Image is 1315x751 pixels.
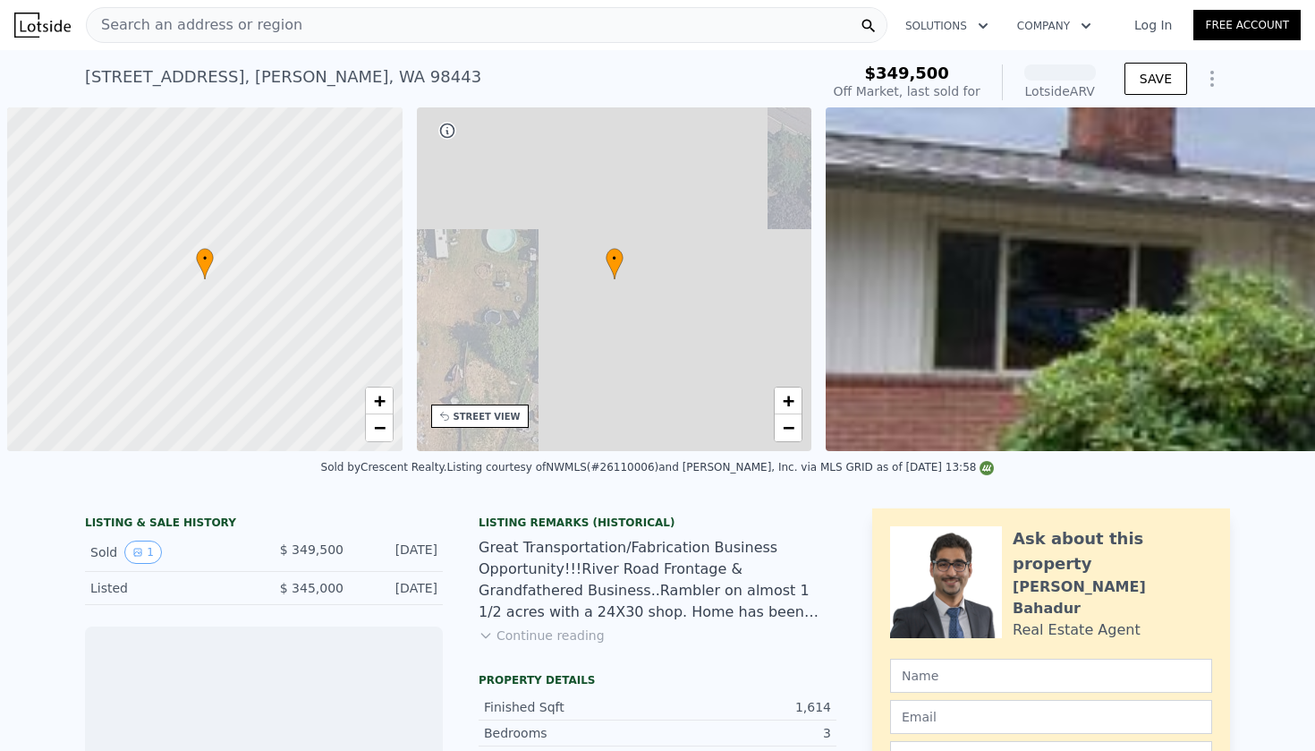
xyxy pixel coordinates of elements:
[775,388,802,414] a: Zoom in
[606,251,624,267] span: •
[980,461,994,475] img: NWMLS Logo
[321,461,447,474] div: Sold by Crescent Realty .
[479,516,836,530] div: Listing Remarks (Historical)
[358,579,437,597] div: [DATE]
[366,388,393,414] a: Zoom in
[1124,63,1187,95] button: SAVE
[1193,10,1301,40] a: Free Account
[280,542,344,557] span: $ 349,500
[85,64,481,90] div: [STREET_ADDRESS] , [PERSON_NAME] , WA 98443
[124,541,162,564] button: View historical data
[358,541,437,564] div: [DATE]
[373,416,385,439] span: −
[196,248,214,279] div: •
[1024,82,1096,100] div: Lotside ARV
[484,724,657,742] div: Bedrooms
[373,389,385,412] span: +
[87,14,302,36] span: Search an address or region
[891,10,1003,42] button: Solutions
[864,64,949,82] span: $349,500
[1013,619,1141,641] div: Real Estate Agent
[85,516,443,533] div: LISTING & SALE HISTORY
[834,82,980,100] div: Off Market, last sold for
[657,698,831,716] div: 1,614
[479,627,605,644] button: Continue reading
[1003,10,1106,42] button: Company
[447,461,995,474] div: Listing courtesy of NWMLS (#26110006) and [PERSON_NAME], Inc. via MLS GRID as of [DATE] 13:58
[1194,61,1230,97] button: Show Options
[783,389,794,412] span: +
[479,537,836,623] div: Great Transportation/Fabrication Business Opportunity!!!River Road Frontage & Grandfathered Busin...
[1013,576,1212,619] div: [PERSON_NAME] Bahadur
[1013,526,1212,576] div: Ask about this property
[90,541,250,564] div: Sold
[890,700,1212,734] input: Email
[775,414,802,441] a: Zoom out
[90,579,250,597] div: Listed
[890,659,1212,693] input: Name
[454,410,521,423] div: STREET VIEW
[606,248,624,279] div: •
[196,251,214,267] span: •
[484,698,657,716] div: Finished Sqft
[14,13,71,38] img: Lotside
[1113,16,1193,34] a: Log In
[280,581,344,595] span: $ 345,000
[783,416,794,439] span: −
[657,724,831,742] div: 3
[366,414,393,441] a: Zoom out
[479,673,836,687] div: Property details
